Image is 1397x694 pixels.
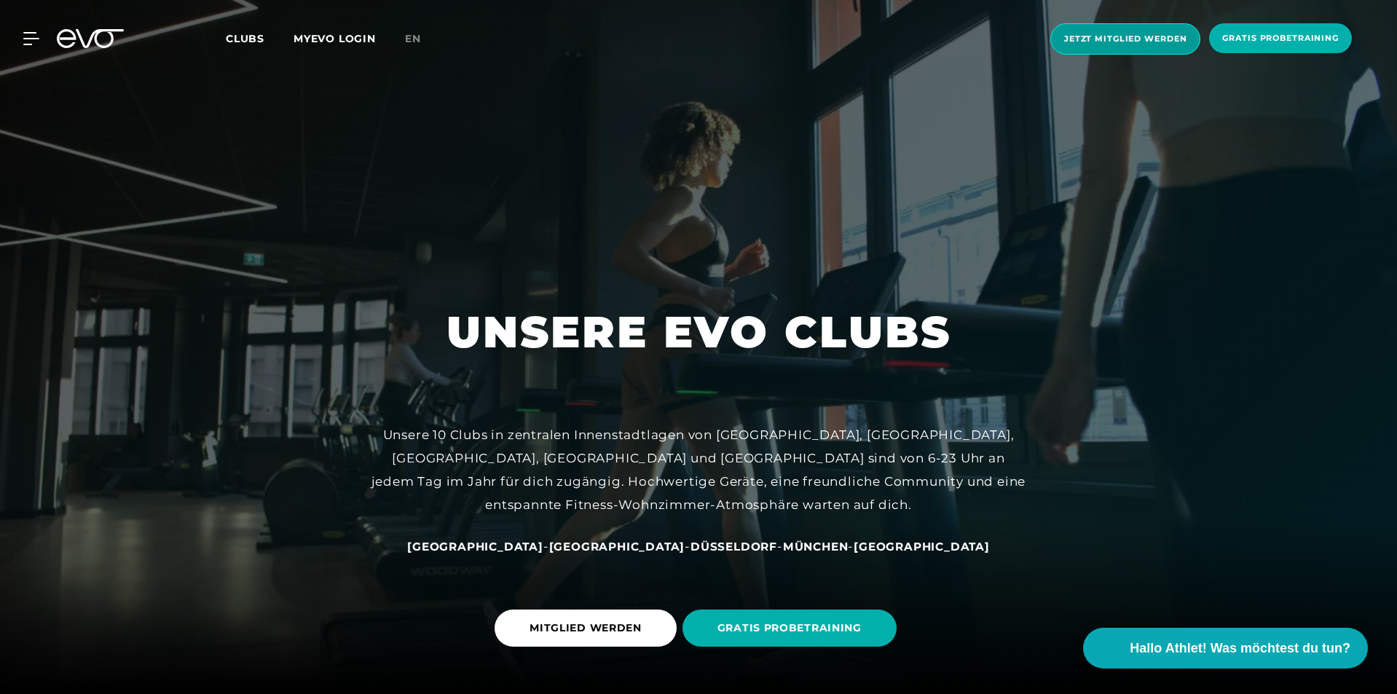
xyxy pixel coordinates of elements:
[226,31,294,45] a: Clubs
[294,32,376,45] a: MYEVO LOGIN
[1083,628,1368,669] button: Hallo Athlet! Was möchtest du tun?
[854,539,990,553] a: [GEOGRAPHIC_DATA]
[226,32,264,45] span: Clubs
[407,540,543,553] span: [GEOGRAPHIC_DATA]
[783,539,849,553] a: München
[1046,23,1205,55] a: Jetzt Mitglied werden
[854,540,990,553] span: [GEOGRAPHIC_DATA]
[690,539,777,553] a: Düsseldorf
[530,620,642,636] span: MITGLIED WERDEN
[682,599,902,658] a: GRATIS PROBETRAINING
[405,31,438,47] a: en
[690,540,777,553] span: Düsseldorf
[405,32,421,45] span: en
[783,540,849,553] span: München
[371,423,1026,517] div: Unsere 10 Clubs in zentralen Innenstadtlagen von [GEOGRAPHIC_DATA], [GEOGRAPHIC_DATA], [GEOGRAPHI...
[549,539,685,553] a: [GEOGRAPHIC_DATA]
[446,304,951,360] h1: UNSERE EVO CLUBS
[1205,23,1356,55] a: Gratis Probetraining
[1222,32,1339,44] span: Gratis Probetraining
[1130,639,1350,658] span: Hallo Athlet! Was möchtest du tun?
[371,535,1026,558] div: - - - -
[549,540,685,553] span: [GEOGRAPHIC_DATA]
[717,620,862,636] span: GRATIS PROBETRAINING
[495,599,682,658] a: MITGLIED WERDEN
[407,539,543,553] a: [GEOGRAPHIC_DATA]
[1064,33,1187,45] span: Jetzt Mitglied werden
